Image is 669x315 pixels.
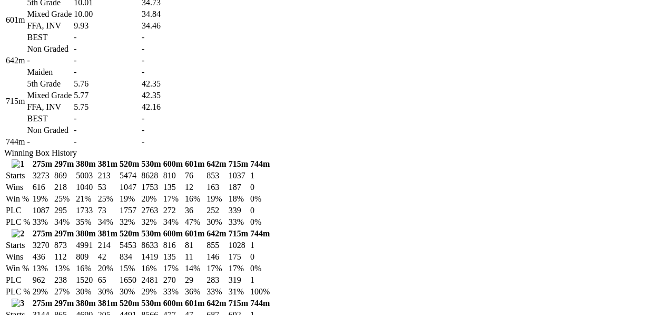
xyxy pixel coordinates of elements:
[228,205,249,216] td: 339
[250,263,270,274] td: 0%
[184,205,205,216] td: 36
[119,217,140,227] td: 32%
[163,159,183,169] th: 600m
[206,298,227,309] th: 642m
[5,182,31,193] td: Wins
[250,217,270,227] td: 0%
[97,252,118,262] td: 42
[228,275,249,285] td: 319
[141,137,196,147] td: -
[141,205,161,216] td: 2763
[54,205,74,216] td: 295
[73,55,140,66] td: -
[26,90,72,101] td: Mixed Grade
[141,79,196,89] td: 42.35
[141,55,196,66] td: -
[75,287,96,297] td: 30%
[5,170,31,181] td: Starts
[75,240,96,251] td: 4991
[97,228,118,239] th: 381m
[75,170,96,181] td: 5003
[141,228,161,239] th: 530m
[163,205,183,216] td: 272
[184,182,205,193] td: 12
[26,125,72,136] td: Non Graded
[163,298,183,309] th: 600m
[250,240,270,251] td: 1
[141,252,161,262] td: 1419
[119,159,140,169] th: 520m
[54,275,74,285] td: 238
[141,170,161,181] td: 8628
[206,170,227,181] td: 853
[228,159,249,169] th: 715m
[163,287,183,297] td: 33%
[54,170,74,181] td: 869
[32,287,53,297] td: 29%
[228,228,249,239] th: 715m
[141,9,196,20] td: 34.84
[5,137,25,147] td: 744m
[228,263,249,274] td: 17%
[73,79,140,89] td: 5.76
[163,182,183,193] td: 135
[73,113,140,124] td: -
[75,194,96,204] td: 21%
[54,194,74,204] td: 25%
[26,102,72,112] td: FFA, INV
[141,240,161,251] td: 8633
[141,125,196,136] td: -
[250,298,270,309] th: 744m
[119,263,140,274] td: 15%
[206,205,227,216] td: 252
[184,252,205,262] td: 11
[119,275,140,285] td: 1650
[26,32,72,43] td: BEST
[26,44,72,54] td: Non Graded
[141,44,196,54] td: -
[54,287,74,297] td: 27%
[228,287,249,297] td: 31%
[26,9,72,20] td: Mixed Grade
[75,182,96,193] td: 1040
[75,263,96,274] td: 16%
[26,55,72,66] td: -
[163,228,183,239] th: 600m
[184,298,205,309] th: 601m
[184,287,205,297] td: 36%
[184,170,205,181] td: 76
[73,102,140,112] td: 5.75
[73,9,140,20] td: 10.00
[75,275,96,285] td: 1520
[26,137,72,147] td: -
[141,32,196,43] td: -
[5,205,31,216] td: PLC
[73,137,140,147] td: -
[73,44,140,54] td: -
[5,275,31,285] td: PLC
[75,228,96,239] th: 380m
[141,263,161,274] td: 16%
[250,182,270,193] td: 0
[5,217,31,227] td: PLC %
[54,298,74,309] th: 297m
[119,252,140,262] td: 834
[73,90,140,101] td: 5.77
[97,170,118,181] td: 213
[75,205,96,216] td: 1733
[12,159,24,169] img: 1
[75,217,96,227] td: 35%
[250,159,270,169] th: 744m
[32,182,53,193] td: 616
[250,205,270,216] td: 0
[141,113,196,124] td: -
[75,159,96,169] th: 380m
[141,159,161,169] th: 530m
[75,252,96,262] td: 809
[12,229,24,238] img: 2
[141,182,161,193] td: 1753
[119,194,140,204] td: 19%
[75,298,96,309] th: 380m
[97,182,118,193] td: 53
[97,263,118,274] td: 20%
